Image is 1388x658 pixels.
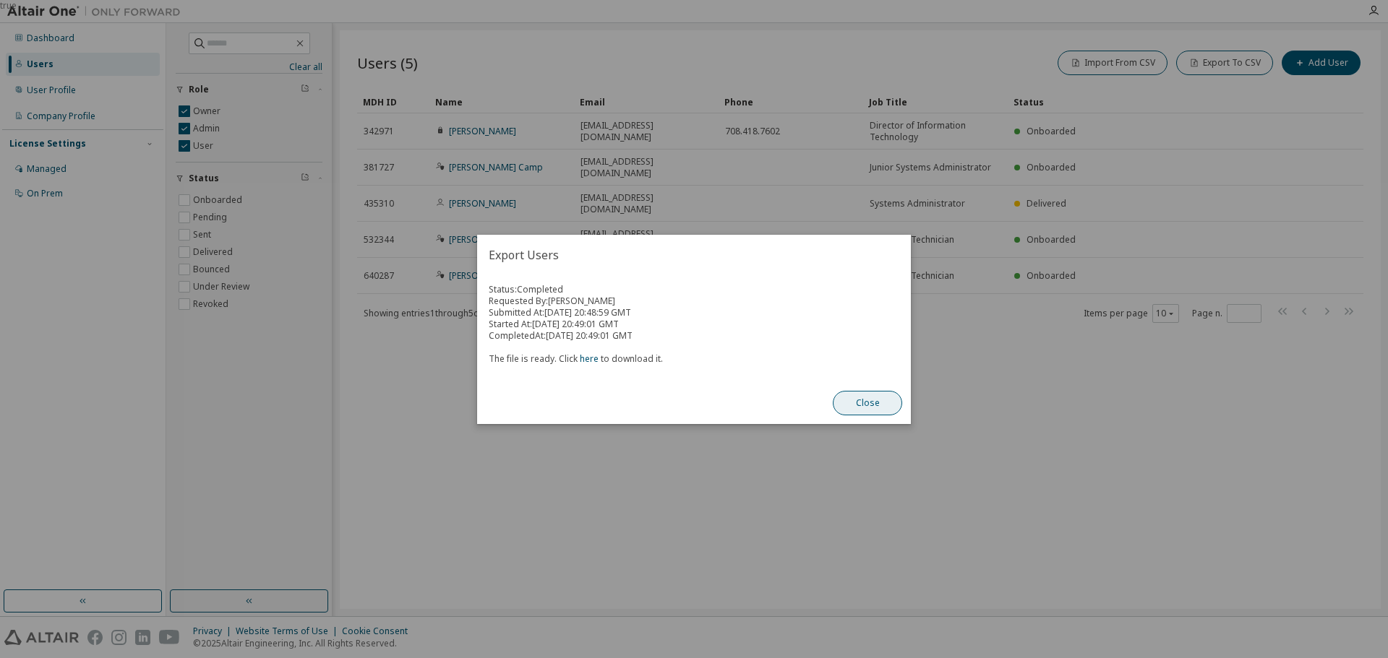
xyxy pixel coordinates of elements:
[833,391,902,415] button: Close
[477,235,911,275] h2: Export Users
[489,284,899,365] div: Status: Completed Requested By: [PERSON_NAME] Started At: [DATE] 20:49:01 GMT Completed At: [DATE...
[489,342,899,365] div: The file is ready. Click to download it.
[580,352,599,365] a: here
[489,307,899,319] div: Submitted At: [DATE] 20:48:59 GMT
